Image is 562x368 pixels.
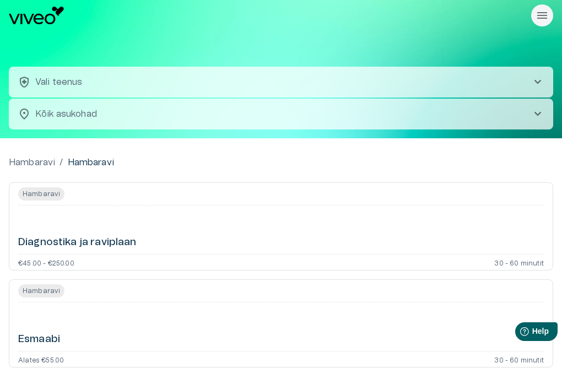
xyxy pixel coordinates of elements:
a: Navigate to homepage [9,7,527,24]
span: chevron_right [531,107,544,121]
p: Hambaravi [68,156,114,169]
span: Hambaravi [18,286,64,296]
button: health_and_safetyVali teenuschevron_right [9,67,553,98]
button: Rippmenüü nähtavus [531,4,553,26]
a: Open service booking details [9,279,553,367]
p: 30 - 60 minutit [494,356,544,362]
h6: Esmaabi [18,333,60,347]
span: Hambaravi [18,189,64,199]
span: chevron_right [531,75,544,89]
span: location_on [18,107,31,121]
p: Kõik asukohad [35,107,514,121]
a: Hambaravi [9,156,55,169]
p: Alates €55.00 [18,356,64,362]
p: €45.00 - €250.00 [18,259,74,266]
a: Open service booking details [9,182,553,270]
iframe: Help widget launcher [476,318,562,349]
span: health_and_safety [18,75,31,89]
img: Viveo logo [9,7,64,24]
p: Vali teenus [35,75,83,89]
p: 30 - 60 minutit [494,259,544,266]
h6: Diagnostika ja raviplaan [18,236,137,250]
p: / [60,156,63,169]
